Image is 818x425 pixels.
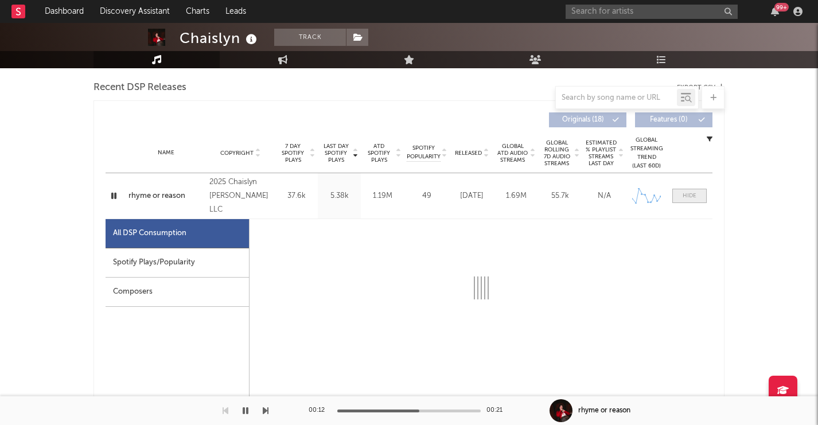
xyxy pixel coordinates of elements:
[771,7,779,16] button: 99+
[642,116,695,123] span: Features ( 0 )
[106,278,249,307] div: Composers
[180,29,260,48] div: Chaislyn
[486,404,509,418] div: 00:21
[113,227,186,240] div: All DSP Consumption
[321,143,351,163] span: Last Day Spotify Plays
[585,190,624,202] div: N/A
[128,149,204,157] div: Name
[774,3,789,11] div: 99 +
[364,190,401,202] div: 1.19M
[278,190,315,202] div: 37.6k
[407,144,441,161] span: Spotify Popularity
[106,219,249,248] div: All DSP Consumption
[549,112,626,127] button: Originals(18)
[309,404,332,418] div: 00:12
[128,190,204,202] a: rhyme or reason
[578,405,630,416] div: rhyme or reason
[453,190,491,202] div: [DATE]
[407,190,447,202] div: 49
[497,190,535,202] div: 1.69M
[541,139,572,167] span: Global Rolling 7D Audio Streams
[635,112,712,127] button: Features(0)
[94,81,186,95] span: Recent DSP Releases
[556,116,609,123] span: Originals ( 18 )
[629,136,664,170] div: Global Streaming Trend (Last 60D)
[541,190,579,202] div: 55.7k
[556,93,677,103] input: Search by song name or URL
[497,143,528,163] span: Global ATD Audio Streams
[585,139,617,167] span: Estimated % Playlist Streams Last Day
[274,29,346,46] button: Track
[566,5,738,19] input: Search for artists
[677,84,724,91] button: Export CSV
[220,150,254,157] span: Copyright
[106,248,249,278] div: Spotify Plays/Popularity
[364,143,394,163] span: ATD Spotify Plays
[455,150,482,157] span: Released
[278,143,308,163] span: 7 Day Spotify Plays
[209,176,272,217] div: 2025 Chaislyn [PERSON_NAME] LLC
[321,190,358,202] div: 5.38k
